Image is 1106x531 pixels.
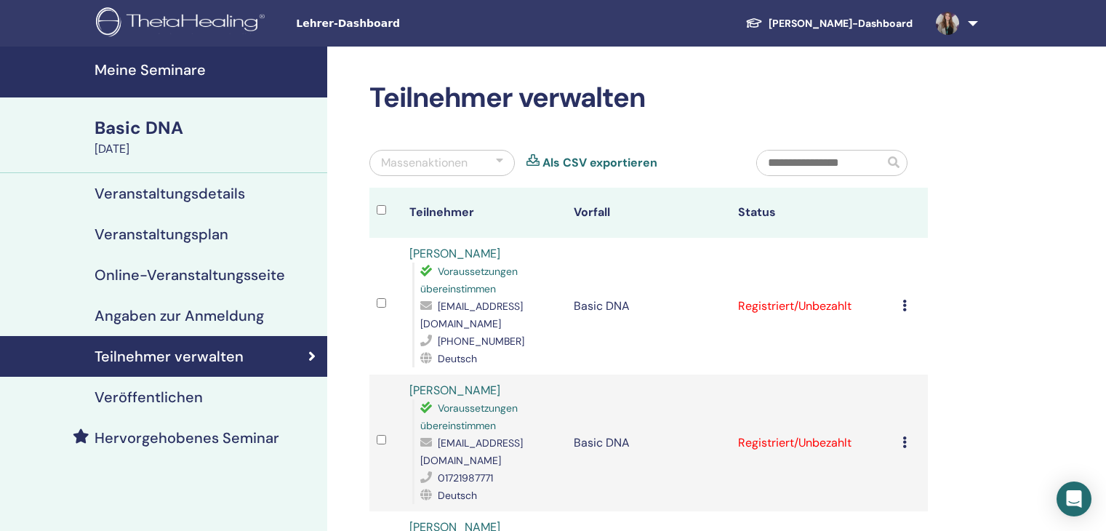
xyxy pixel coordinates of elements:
td: Basic DNA [566,375,731,511]
img: default.jpg [936,12,959,35]
span: Lehrer-Dashboard [296,16,514,31]
div: Basic DNA [95,116,318,140]
h4: Angaben zur Anmeldung [95,307,264,324]
h4: Veranstaltungsdetails [95,185,245,202]
h4: Meine Seminare [95,61,318,79]
h4: Online-Veranstaltungsseite [95,266,285,284]
a: Basic DNA[DATE] [86,116,327,158]
span: [EMAIL_ADDRESS][DOMAIN_NAME] [420,436,523,467]
span: Deutsch [438,352,477,365]
a: Als CSV exportieren [542,154,657,172]
h2: Teilnehmer verwalten [369,81,928,115]
a: [PERSON_NAME] [409,246,500,261]
span: Deutsch [438,489,477,502]
div: Open Intercom Messenger [1057,482,1091,516]
h4: Hervorgehobenes Seminar [95,429,279,447]
h4: Veranstaltungsplan [95,225,228,243]
td: Basic DNA [566,238,731,375]
span: Voraussetzungen übereinstimmen [420,265,518,295]
div: [DATE] [95,140,318,158]
a: [PERSON_NAME] [409,383,500,398]
a: [PERSON_NAME]-Dashboard [734,10,924,37]
span: [EMAIL_ADDRESS][DOMAIN_NAME] [420,300,523,330]
img: graduation-cap-white.svg [745,17,763,29]
th: Vorfall [566,188,731,238]
img: logo.png [96,7,270,40]
h4: Veröffentlichen [95,388,203,406]
th: Teilnehmer [402,188,566,238]
span: 01721987771 [438,471,493,484]
h4: Teilnehmer verwalten [95,348,244,365]
th: Status [731,188,895,238]
span: Voraussetzungen übereinstimmen [420,402,518,432]
div: Massenaktionen [381,154,468,172]
span: [PHONE_NUMBER] [438,335,524,348]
